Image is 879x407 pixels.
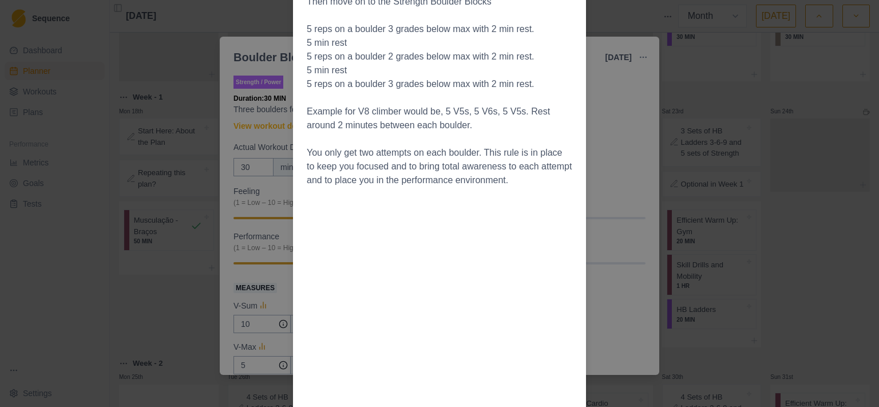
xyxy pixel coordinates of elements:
li: 5 min rest [307,36,572,50]
li: 5 reps on a boulder 3 grades below max with 2 min rest. [307,77,572,91]
li: 5 reps on a boulder 2 grades below max with 2 min rest. [307,50,572,64]
p: You only get two attempts on each boulder. This rule is in place to keep you focused and to bring... [307,146,572,187]
p: Example for V8 climber would be, 5 V5s, 5 V6s, 5 V5s. Rest around 2 minutes between each boulder. [307,105,572,132]
li: 5 reps on a boulder 3 grades below max with 2 min rest. [307,22,572,36]
li: 5 min rest [307,64,572,77]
